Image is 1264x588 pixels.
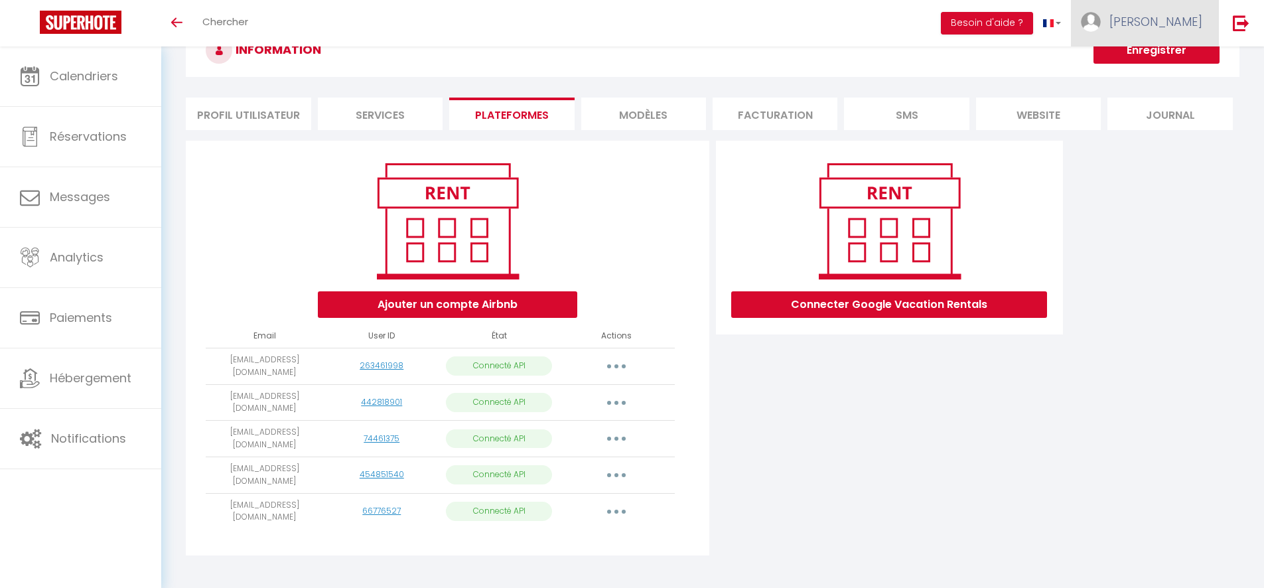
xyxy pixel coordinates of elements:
iframe: Chat [1208,528,1254,578]
span: [PERSON_NAME] [1109,13,1202,30]
a: 442818901 [361,396,402,407]
p: Connecté API [446,393,553,412]
a: 263461998 [360,360,403,371]
span: Réservations [50,128,127,145]
button: Enregistrer [1093,37,1220,64]
th: Actions [557,325,675,348]
a: 66776527 [362,505,401,516]
li: Plateformes [449,98,574,130]
li: website [976,98,1101,130]
span: Chercher [202,15,248,29]
button: Connecter Google Vacation Rentals [731,291,1047,318]
a: 454851540 [360,469,404,480]
li: MODÈLES [581,98,706,130]
a: 74461375 [364,433,399,444]
td: [EMAIL_ADDRESS][DOMAIN_NAME] [206,384,323,421]
p: Connecté API [446,465,553,484]
p: Connecté API [446,502,553,521]
th: User ID [323,325,441,348]
td: [EMAIL_ADDRESS][DOMAIN_NAME] [206,493,323,530]
li: SMS [844,98,969,130]
button: Ajouter un compte Airbnb [318,291,577,318]
td: [EMAIL_ADDRESS][DOMAIN_NAME] [206,348,323,384]
td: [EMAIL_ADDRESS][DOMAIN_NAME] [206,457,323,493]
p: Connecté API [446,429,553,449]
span: Calendriers [50,68,118,84]
button: Besoin d'aide ? [941,12,1033,35]
img: rent.png [805,157,974,285]
span: Messages [50,188,110,205]
button: Ouvrir le widget de chat LiveChat [11,5,50,45]
li: Journal [1107,98,1232,130]
li: Profil Utilisateur [186,98,311,130]
img: Super Booking [40,11,121,34]
span: Paiements [50,309,112,326]
img: logout [1233,15,1249,31]
p: Connecté API [446,356,553,376]
img: ... [1081,12,1101,32]
th: État [441,325,558,348]
h3: INFORMATION [186,24,1239,77]
img: rent.png [363,157,532,285]
li: Facturation [713,98,837,130]
li: Services [318,98,443,130]
th: Email [206,325,323,348]
span: Notifications [51,430,126,447]
td: [EMAIL_ADDRESS][DOMAIN_NAME] [206,421,323,457]
span: Hébergement [50,370,131,386]
span: Analytics [50,249,104,265]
